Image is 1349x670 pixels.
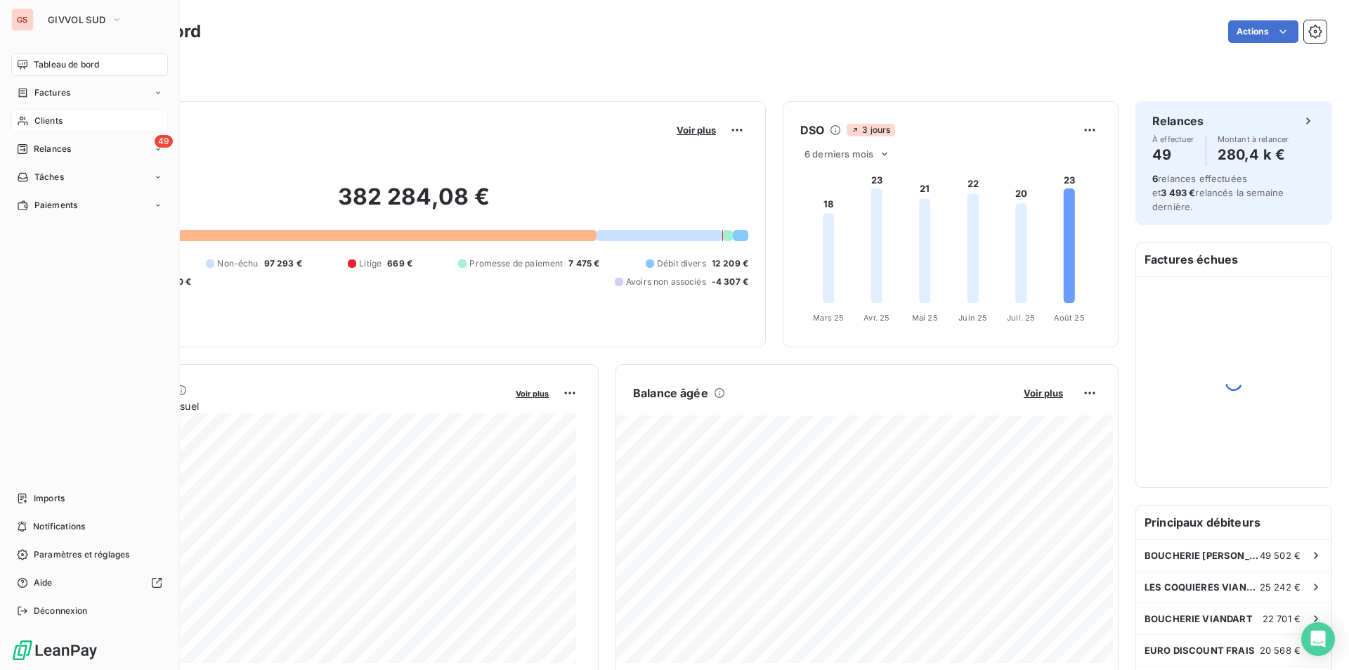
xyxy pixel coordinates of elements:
[1263,613,1301,624] span: 22 701 €
[11,194,168,217] a: Paiements
[1228,20,1298,43] button: Actions
[155,135,173,148] span: 49
[11,110,168,132] a: Clients
[1260,550,1301,561] span: 49 502 €
[1024,387,1063,399] span: Voir plus
[48,14,105,25] span: GIVVOL SUD
[1152,135,1194,143] span: À effectuer
[387,257,412,270] span: 669 €
[1145,550,1260,561] span: BOUCHERIE [PERSON_NAME]
[11,572,168,594] a: Aide
[469,257,563,270] span: Promesse de paiement
[804,148,873,160] span: 6 derniers mois
[1152,173,1158,184] span: 6
[11,543,168,566] a: Paramètres et réglages
[11,53,168,76] a: Tableau de bord
[1301,622,1335,656] div: Open Intercom Messenger
[511,387,553,399] button: Voir plus
[1145,581,1260,593] span: LES COQUIERES VIANDES
[34,576,53,589] span: Aide
[657,257,706,270] span: Débit divers
[1136,243,1331,276] h6: Factures échues
[34,492,65,505] span: Imports
[11,138,168,160] a: 49Relances
[626,276,706,288] span: Avoirs non associés
[672,124,720,136] button: Voir plus
[1260,645,1301,656] span: 20 568 €
[217,257,258,270] span: Non-échu
[34,548,129,561] span: Paramètres et réglages
[34,86,70,99] span: Factures
[1136,505,1331,539] h6: Principaux débiteurs
[11,8,34,31] div: GS
[1145,645,1255,656] span: EURO DISCOUNT FRAIS
[1152,143,1194,166] h4: 49
[712,276,748,288] span: -4 307 €
[359,257,382,270] span: Litige
[958,313,987,323] tspan: Juin 25
[33,520,85,533] span: Notifications
[11,639,98,662] img: Logo LeanPay
[264,257,302,270] span: 97 293 €
[1260,581,1301,593] span: 25 242 €
[864,313,889,323] tspan: Avr. 25
[912,313,938,323] tspan: Mai 25
[1152,173,1284,212] span: relances effectuées et relancés la semaine dernière.
[1007,313,1035,323] tspan: Juil. 25
[79,183,748,225] h2: 382 284,08 €
[1161,187,1195,198] span: 3 493 €
[633,385,708,401] h6: Balance âgée
[813,313,844,323] tspan: Mars 25
[11,487,168,510] a: Imports
[11,82,168,104] a: Factures
[34,605,88,617] span: Déconnexion
[79,399,506,413] span: Chiffre d'affaires mensuel
[34,171,64,183] span: Tâches
[1145,613,1253,624] span: BOUCHERIE VIANDART
[712,257,748,270] span: 12 209 €
[11,166,168,188] a: Tâches
[1054,313,1085,323] tspan: Août 25
[1019,387,1067,399] button: Voir plus
[1152,112,1204,129] h6: Relances
[34,199,77,212] span: Paiements
[568,257,599,270] span: 7 475 €
[677,124,716,136] span: Voir plus
[847,124,894,136] span: 3 jours
[34,58,99,71] span: Tableau de bord
[34,115,63,127] span: Clients
[1218,135,1289,143] span: Montant à relancer
[516,389,549,399] span: Voir plus
[800,122,824,138] h6: DSO
[34,143,71,155] span: Relances
[1218,143,1289,166] h4: 280,4 k €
